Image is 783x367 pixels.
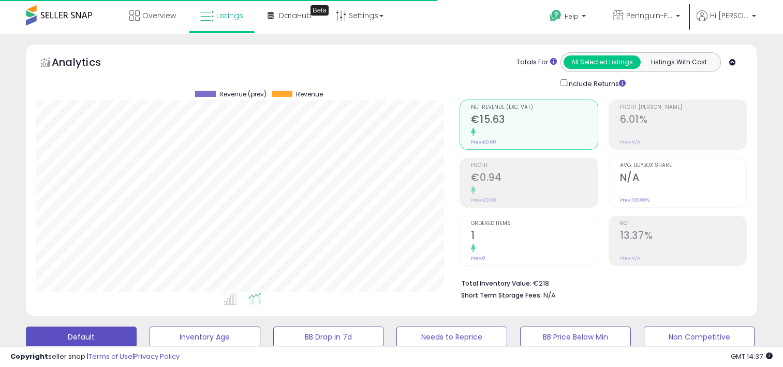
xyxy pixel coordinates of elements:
[471,114,597,128] h2: €15.63
[620,105,746,110] span: Profit [PERSON_NAME]
[626,10,673,21] span: Pennguin-FR-MAIN
[710,10,749,21] span: Hi [PERSON_NAME]
[134,351,180,361] a: Privacy Policy
[52,55,121,72] h5: Analytics
[461,276,739,289] li: €218
[471,172,597,186] h2: €0.94
[620,139,640,145] small: Prev: N/A
[88,351,132,361] a: Terms of Use
[620,230,746,244] h2: 13.37%
[620,197,649,203] small: Prev: 100.00%
[461,291,542,300] b: Short Term Storage Fees:
[549,9,562,22] i: Get Help
[471,163,597,168] span: Profit
[620,255,640,261] small: Prev: N/A
[541,2,596,34] a: Help
[396,327,507,347] button: Needs to Reprice
[697,10,756,34] a: Hi [PERSON_NAME]
[219,91,267,98] span: Revenue (prev)
[471,105,597,110] span: Net Revenue (Exc. VAT)
[296,91,323,98] span: Revenue
[10,352,180,362] div: seller snap | |
[216,10,243,21] span: Listings
[644,327,755,347] button: Non Competitive
[620,221,746,227] span: ROI
[620,163,746,168] span: Avg. Buybox Share
[461,279,531,288] b: Total Inventory Value:
[553,77,638,89] div: Include Returns
[471,221,597,227] span: Ordered Items
[471,255,485,261] small: Prev: 0
[516,58,557,67] div: Totals For
[471,230,597,244] h2: 1
[142,10,176,21] span: Overview
[520,327,631,347] button: BB Price Below Min
[565,12,579,21] span: Help
[150,327,260,347] button: Inventory Age
[10,351,48,361] strong: Copyright
[279,10,312,21] span: DataHub
[311,5,329,16] div: Tooltip anchor
[564,55,641,69] button: All Selected Listings
[471,139,496,145] small: Prev: €0.00
[273,327,384,347] button: BB Drop in 7d
[731,351,773,361] span: 2025-09-8 14:37 GMT
[620,114,746,128] h2: 6.01%
[543,290,556,300] span: N/A
[620,172,746,186] h2: N/A
[26,327,137,347] button: Default
[471,197,496,203] small: Prev: €0.00
[640,55,717,69] button: Listings With Cost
